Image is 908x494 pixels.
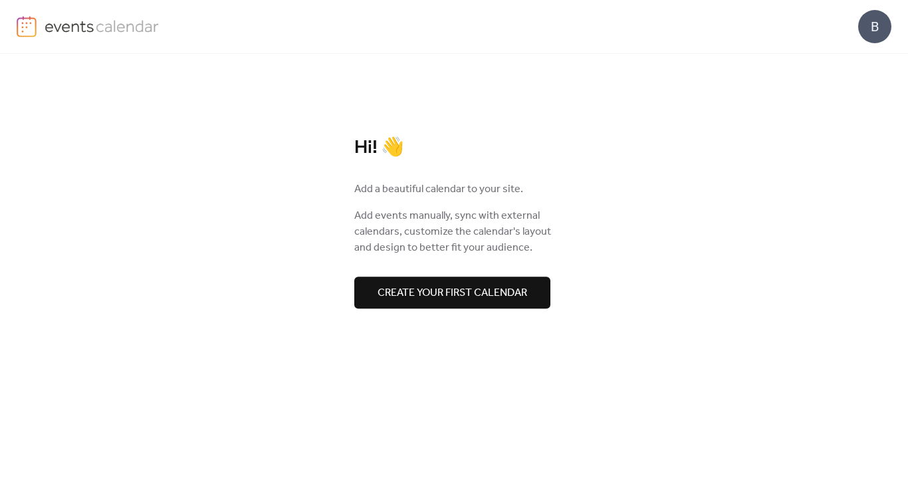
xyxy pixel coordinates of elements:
[354,182,523,197] span: Add a beautiful calendar to your site.
[354,277,550,309] button: Create your first calendar
[354,136,554,160] div: Hi! 👋
[858,10,891,43] div: B
[17,16,37,37] img: logo
[45,16,160,36] img: logo-type
[378,285,527,301] span: Create your first calendar
[354,208,554,256] span: Add events manually, sync with external calendars, customize the calendar's layout and design to ...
